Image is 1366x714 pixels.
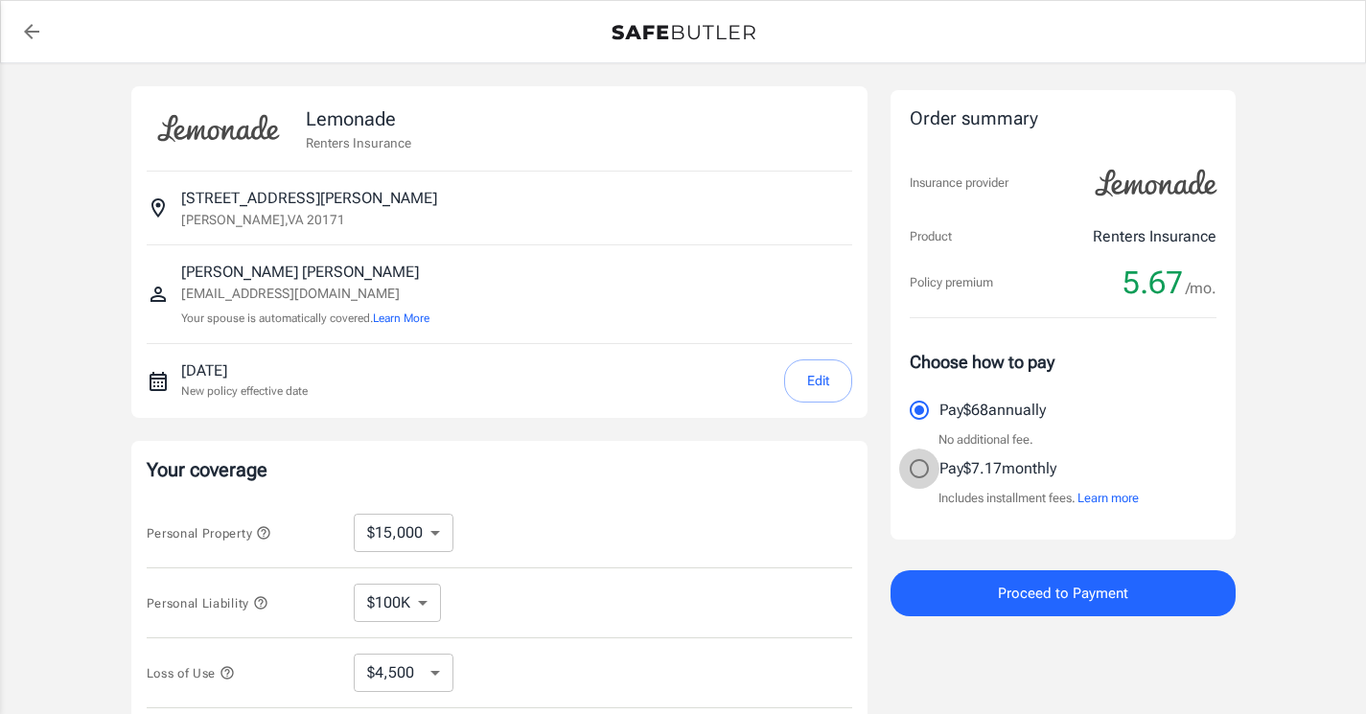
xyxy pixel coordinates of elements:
[181,382,308,400] p: New policy effective date
[306,104,411,133] p: Lemonade
[181,359,308,382] p: [DATE]
[938,489,1139,508] p: Includes installment fees.
[1077,489,1139,508] button: Learn more
[998,581,1128,606] span: Proceed to Payment
[939,457,1056,480] p: Pay $7.17 monthly
[147,456,852,483] p: Your coverage
[147,521,271,544] button: Personal Property
[938,430,1033,449] p: No additional fee.
[891,570,1236,616] button: Proceed to Payment
[910,273,993,292] p: Policy premium
[1123,264,1183,302] span: 5.67
[147,661,235,684] button: Loss of Use
[910,105,1216,133] div: Order summary
[181,210,345,229] p: [PERSON_NAME] , VA 20171
[910,227,952,246] p: Product
[939,399,1046,422] p: Pay $68 annually
[12,12,51,51] a: back to quotes
[181,261,429,284] p: [PERSON_NAME] [PERSON_NAME]
[181,187,437,210] p: [STREET_ADDRESS][PERSON_NAME]
[910,349,1216,375] p: Choose how to pay
[181,284,429,304] p: [EMAIL_ADDRESS][DOMAIN_NAME]
[1084,156,1228,210] img: Lemonade
[147,283,170,306] svg: Insured person
[147,196,170,219] svg: Insured address
[147,526,271,541] span: Personal Property
[181,310,429,328] p: Your spouse is automatically covered.
[373,310,429,327] button: Learn More
[147,102,290,155] img: Lemonade
[147,666,235,680] span: Loss of Use
[1186,275,1216,302] span: /mo.
[147,591,268,614] button: Personal Liability
[1093,225,1216,248] p: Renters Insurance
[910,173,1008,193] p: Insurance provider
[612,25,755,40] img: Back to quotes
[784,359,852,403] button: Edit
[147,370,170,393] svg: New policy start date
[147,596,268,610] span: Personal Liability
[306,133,411,152] p: Renters Insurance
